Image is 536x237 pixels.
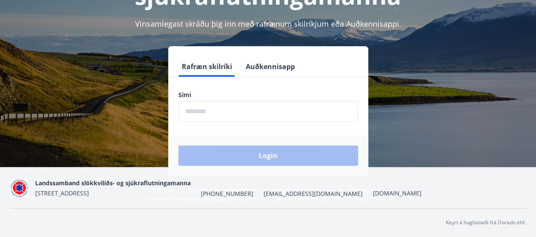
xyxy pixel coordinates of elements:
[178,56,236,77] button: Rafræn skilríki
[446,219,526,226] p: Keyrt á hugbúnaði frá Dorado ehf.
[201,190,253,198] span: [PHONE_NUMBER]
[10,179,28,197] img: 5co5o51sp293wvT0tSE6jRQ7d6JbxoluH3ek357x.png
[264,190,363,198] span: [EMAIL_ADDRESS][DOMAIN_NAME]
[35,179,191,187] span: Landssamband slökkviliðs- og sjúkraflutningamanna
[35,189,89,197] span: [STREET_ADDRESS]
[242,56,298,77] button: Auðkennisapp
[373,189,422,197] a: [DOMAIN_NAME]
[178,91,358,99] label: Sími
[135,19,401,29] span: Vinsamlegast skráðu þig inn með rafrænum skilríkjum eða Auðkennisappi.
[179,195,243,203] a: Persónuverndarstefna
